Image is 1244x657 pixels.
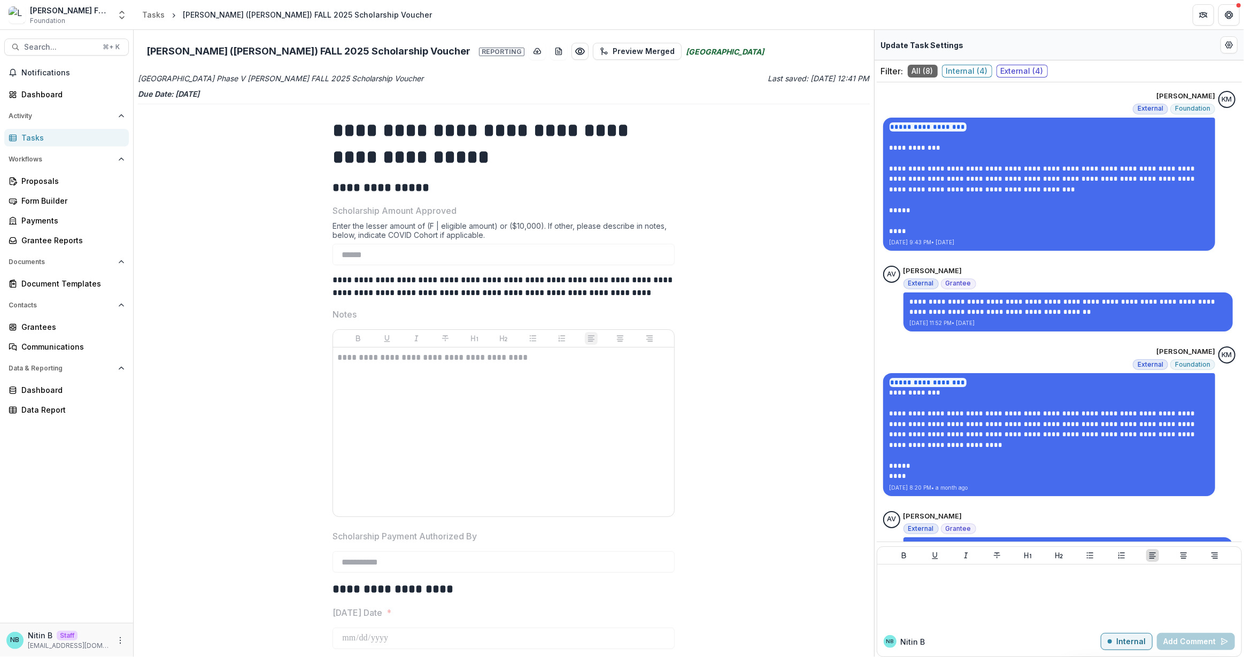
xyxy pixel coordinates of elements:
span: External [908,280,934,287]
button: Add Comment [1157,633,1235,650]
div: Grantees [21,321,120,333]
nav: breadcrumb [138,7,436,22]
span: Grantee [946,280,971,287]
p: [GEOGRAPHIC_DATA] Phase V [PERSON_NAME] FALL 2025 Scholarship Voucher [138,73,501,84]
button: Align Left [1146,549,1159,562]
p: Update Task Settings [881,40,964,51]
span: External [1138,361,1163,368]
button: download-button [529,43,546,60]
button: More [114,634,127,647]
span: Workflows [9,156,114,163]
button: Underline [381,332,393,345]
p: [PERSON_NAME] [1156,91,1215,102]
button: Align Right [1208,549,1221,562]
div: Tasks [21,132,120,143]
button: Open Workflows [4,151,129,168]
button: Align Center [1177,549,1190,562]
button: Strike [991,549,1003,562]
span: Foundation [1175,361,1210,368]
p: Due Date: [DATE] [138,88,870,99]
button: Bold [352,332,365,345]
button: Edit Form Settings [1220,36,1238,53]
span: External ( 4 ) [996,65,1048,78]
p: [PERSON_NAME] [903,511,962,522]
button: Ordered List [555,332,568,345]
button: Italicize [410,332,423,345]
span: All ( 8 ) [908,65,938,78]
button: Open Data & Reporting [4,360,129,377]
div: Enter the lesser amount of (F | eligible amount) or ($10,000). If other, please describe in notes... [333,221,675,244]
div: Kate Morris [1222,96,1232,103]
div: [PERSON_NAME] Fund for the Blind [30,5,110,16]
span: External [908,525,934,532]
p: [EMAIL_ADDRESS][DOMAIN_NAME] [28,641,110,651]
span: Notifications [21,68,125,78]
p: Scholarship Payment Authorized By [333,530,477,543]
span: Documents [9,258,114,266]
div: Amanda Voskinarian [887,516,896,523]
span: External [1138,105,1163,112]
button: Partners [1193,4,1214,26]
button: Italicize [960,549,972,562]
button: Preview Merged [593,43,682,60]
span: Contacts [9,302,114,309]
span: Grantee [946,525,971,532]
span: Reporting [479,48,524,56]
button: Preview 83c37c3e-1e46-4317-9b4f-5612b259a315.pdf [571,43,589,60]
button: Heading 2 [497,332,510,345]
div: Dashboard [21,384,120,396]
button: Open Documents [4,253,129,270]
span: Data & Reporting [9,365,114,372]
div: Nitin B [11,637,20,644]
p: [DATE] 11:52 PM • [DATE] [910,319,1226,327]
img: Lavelle Fund for the Blind [9,6,26,24]
div: Document Templates [21,278,120,289]
div: ⌘ + K [101,41,122,53]
button: Open Contacts [4,297,129,314]
button: Heading 2 [1053,549,1065,562]
button: Bullet List [527,332,539,345]
div: Proposals [21,175,120,187]
p: Nitin B [28,630,52,641]
button: download-word-button [550,43,567,60]
button: Heading 1 [1022,549,1034,562]
p: Nitin B [901,636,925,647]
span: Foundation [1175,105,1210,112]
p: Staff [57,631,78,640]
div: Grantee Reports [21,235,120,246]
div: Communications [21,341,120,352]
button: Bold [898,549,910,562]
div: [PERSON_NAME] ([PERSON_NAME]) FALL 2025 Scholarship Voucher [183,9,432,20]
div: Nitin B [886,639,894,644]
div: Tasks [142,9,165,20]
div: Kate Morris [1222,352,1232,359]
p: [DATE] Date [333,606,382,619]
div: Form Builder [21,195,120,206]
button: Strike [439,332,452,345]
p: Last saved: [DATE] 12:41 PM [506,73,869,84]
button: Align Right [643,332,656,345]
h2: [PERSON_NAME] ([PERSON_NAME]) FALL 2025 Scholarship Voucher [146,45,524,57]
button: Align Center [614,332,627,345]
p: Scholarship Amount Approved [333,204,457,217]
button: Open entity switcher [114,4,129,26]
p: [DATE] 9:43 PM • [DATE] [890,238,1209,246]
div: Amanda Voskinarian [887,271,896,278]
button: Bullet List [1084,549,1096,562]
button: Align Left [585,332,598,345]
p: [PERSON_NAME] [903,266,962,276]
button: Ordered List [1115,549,1128,562]
p: [PERSON_NAME] [1156,346,1215,357]
p: Filter: [881,65,903,78]
div: Data Report [21,404,120,415]
button: Open Activity [4,107,129,125]
p: Notes [333,308,357,321]
span: Internal ( 4 ) [942,65,992,78]
p: [DATE] 8:20 PM • a month ago [890,484,1209,492]
span: Foundation [30,16,65,26]
div: Dashboard [21,89,120,100]
p: Internal [1116,637,1146,646]
button: Underline [929,549,941,562]
span: Search... [24,43,96,52]
i: [GEOGRAPHIC_DATA] [686,46,764,57]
